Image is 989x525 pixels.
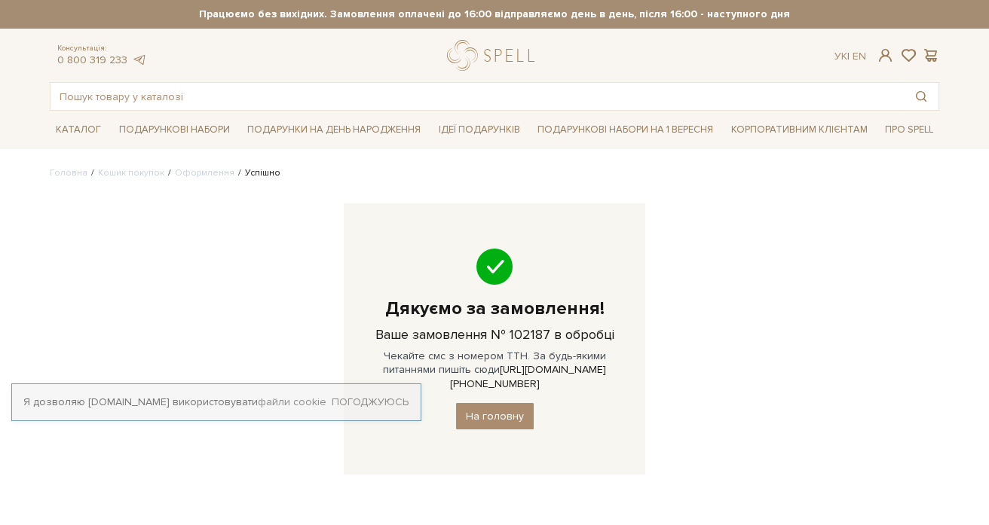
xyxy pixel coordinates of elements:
[175,167,234,179] a: Оформлення
[98,167,164,179] a: Кошик покупок
[447,40,541,71] a: logo
[57,53,127,66] a: 0 800 319 233
[50,8,939,21] strong: Працюємо без вихідних. Замовлення оплачені до 16:00 відправляємо день в день, після 16:00 - насту...
[332,395,409,409] a: Погоджуюсь
[366,326,623,343] h3: Ваше замовлення № 102187 в обробці
[366,297,623,320] h1: Дякуємо за замовлення!
[51,83,904,110] input: Пошук товару у каталозі
[258,395,326,408] a: файли cookie
[57,44,146,53] span: Консультація:
[113,118,236,142] a: Подарункові набори
[879,118,939,142] a: Про Spell
[234,166,280,180] li: Успішно
[50,118,107,142] a: Каталог
[456,403,534,429] a: На головну
[853,50,866,63] a: En
[50,167,87,179] a: Головна
[131,53,146,66] a: telegram
[904,83,938,110] button: Пошук товару у каталозі
[450,363,607,389] a: [URL][DOMAIN_NAME][PHONE_NUMBER]
[725,117,874,142] a: Корпоративним клієнтам
[847,50,850,63] span: |
[344,203,645,475] div: Чекайте смс з номером ТТН. За будь-якими питаннями пишіть сюди
[241,118,427,142] a: Подарунки на День народження
[531,117,719,142] a: Подарункові набори на 1 Вересня
[834,50,866,63] div: Ук
[433,118,526,142] a: Ідеї подарунків
[12,395,421,409] div: Я дозволяю [DOMAIN_NAME] використовувати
